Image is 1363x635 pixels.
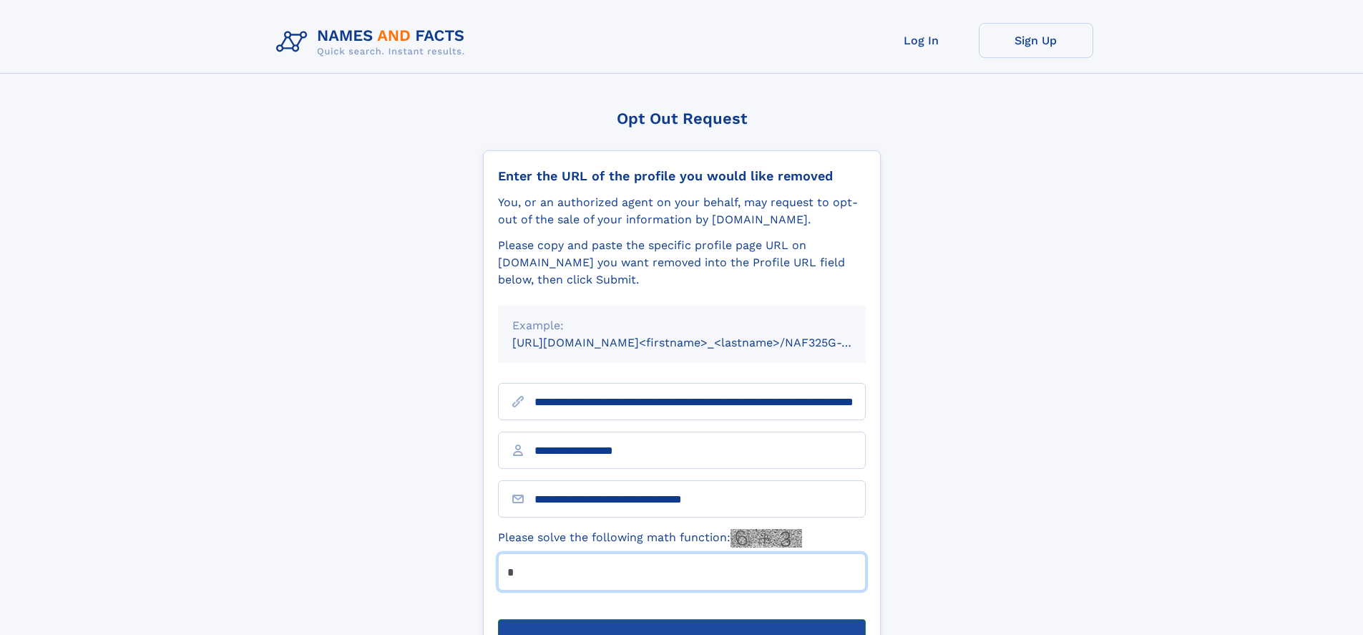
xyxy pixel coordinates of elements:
[512,336,893,349] small: [URL][DOMAIN_NAME]<firstname>_<lastname>/NAF325G-xxxxxxxx
[498,168,866,184] div: Enter the URL of the profile you would like removed
[498,237,866,289] div: Please copy and paste the specific profile page URL on [DOMAIN_NAME] you want removed into the Pr...
[498,194,866,228] div: You, or an authorized agent on your behalf, may request to opt-out of the sale of your informatio...
[864,23,979,58] a: Log In
[498,529,802,548] label: Please solve the following math function:
[483,110,881,127] div: Opt Out Request
[979,23,1093,58] a: Sign Up
[512,317,851,334] div: Example:
[270,23,477,62] img: Logo Names and Facts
